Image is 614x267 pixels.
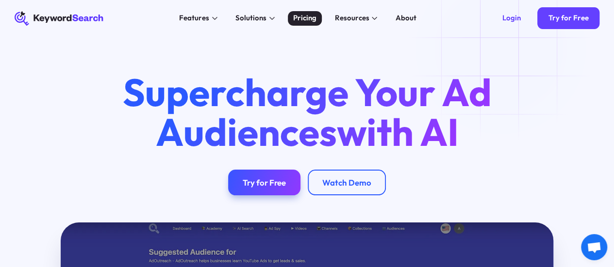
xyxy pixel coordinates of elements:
a: About [390,11,422,26]
div: Resources [334,13,369,24]
a: Open chat [581,234,607,260]
div: About [396,13,416,24]
h1: Supercharge Your Ad Audiences [106,73,507,152]
a: Login [492,7,532,29]
a: Pricing [288,11,322,26]
div: Try for Free [548,14,588,23]
a: Try for Free [228,170,300,195]
div: Features [179,13,209,24]
div: Pricing [293,13,316,24]
div: Login [502,14,521,23]
div: Try for Free [243,177,286,188]
div: Solutions [235,13,266,24]
div: Watch Demo [322,177,371,188]
span: with AI [337,108,459,156]
a: Try for Free [537,7,599,29]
